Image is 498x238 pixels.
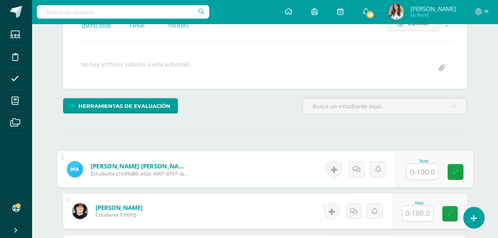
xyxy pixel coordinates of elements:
div: Tareas [129,22,155,29]
div: Nota [406,159,442,163]
img: a3485d9babf22a770558c2c8050e4d4d.png [388,4,404,20]
input: 0-100.0 [402,206,433,221]
img: df0cf89fbebde5002601d85bb4befda7.png [72,203,88,219]
a: Herramientas de evaluación [63,98,178,113]
input: 0-100.0 [406,164,438,179]
span: Herramientas de evaluación [78,99,170,113]
span: 59 [366,10,374,19]
div: Nota [402,201,437,205]
input: Busca un estudiante aquí... [303,98,467,114]
img: f5c85721f54b1bda0edc10d68f5aad9a.png [67,161,83,177]
div: [DATE] 20:00 [82,22,116,29]
input: Busca un usuario... [37,5,209,19]
span: Mi Perfil [410,12,456,19]
span: Estudiante c1b99d86-a92e-4907-8797-dc577a19d48e [90,170,188,177]
a: [PERSON_NAME] [95,204,143,212]
div: No hay archivos subidos a esta actividad... [81,60,194,76]
span: Estudiante F390PJJ [95,212,143,218]
a: [PERSON_NAME] [PERSON_NAME] [90,162,188,170]
span: [PERSON_NAME] [410,5,456,13]
div: 100.0 pts [168,22,189,29]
